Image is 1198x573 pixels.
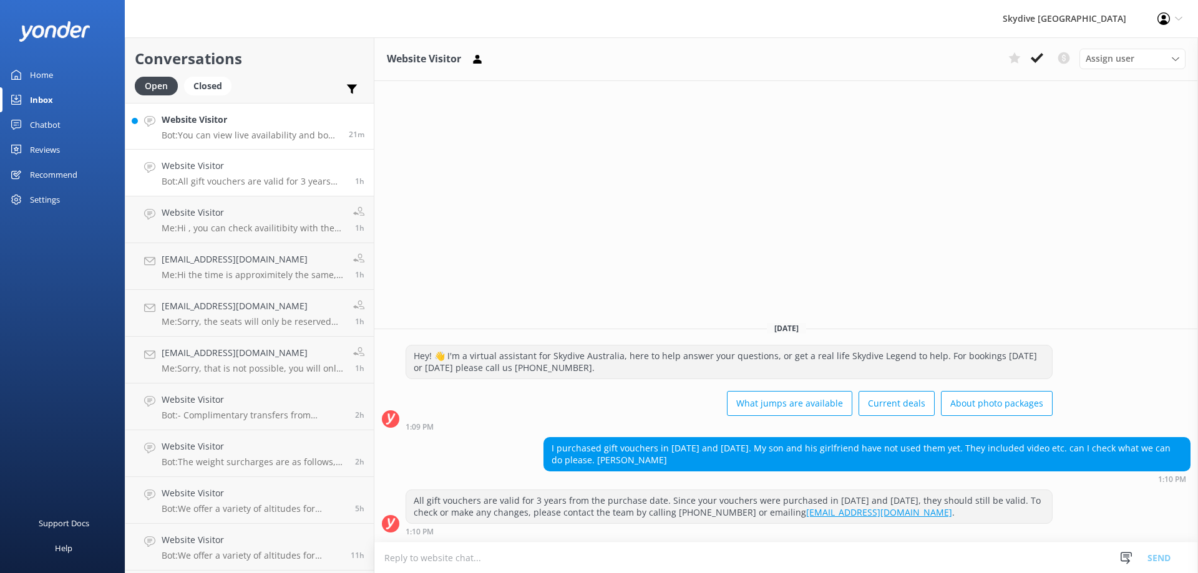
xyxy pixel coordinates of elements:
[125,477,374,524] a: Website VisitorBot:We offer a variety of altitudes for skydiving, with all dropzones providing ju...
[162,550,341,561] p: Bot: We offer a variety of altitudes for skydiving, with all dropzones providing jumps up to 15,0...
[355,223,364,233] span: Oct 03 2025 12:19pm (UTC +10:00) Australia/Brisbane
[162,456,346,468] p: Bot: The weight surcharges are as follows, payable at the drop zone: - 94kg - 104kgs = $55.00 AUD...
[727,391,852,416] button: What jumps are available
[406,423,434,431] strong: 1:09 PM
[162,159,346,173] h4: Website Visitor
[162,206,344,219] h4: Website Visitor
[162,410,346,421] p: Bot: - Complimentary transfers from [GEOGRAPHIC_DATA] are available for the Sydney Wollongong Tan...
[859,391,935,416] button: Current deals
[125,383,374,430] a: Website VisitorBot:- Complimentary transfers from [GEOGRAPHIC_DATA] are available for the Sydney ...
[125,290,374,337] a: [EMAIL_ADDRESS][DOMAIN_NAME]Me:Sorry, the seats will only be reserved for paid customer on the day1h
[125,337,374,383] a: [EMAIL_ADDRESS][DOMAIN_NAME]Me:Sorry, that is not possible, you will only jump together with your...
[162,176,346,187] p: Bot: All gift vouchers are valid for 3 years from the purchase date. Since your vouchers were pur...
[162,346,344,360] h4: [EMAIL_ADDRESS][DOMAIN_NAME]
[355,363,364,373] span: Oct 03 2025 12:14pm (UTC +10:00) Australia/Brisbane
[387,51,461,67] h3: Website Visitor
[30,87,53,112] div: Inbox
[406,345,1052,378] div: Hey! 👋 I'm a virtual assistant for Skydive Australia, here to help answer your questions, or get ...
[162,393,346,407] h4: Website Visitor
[125,103,374,150] a: Website VisitorBot:You can view live availability and book your [PERSON_NAME] Bay Tandem Skydive ...
[55,536,72,561] div: Help
[184,79,238,92] a: Closed
[543,474,1191,483] div: Oct 03 2025 01:10pm (UTC +10:00) Australia/Brisbane
[125,430,374,477] a: Website VisitorBot:The weight surcharges are as follows, payable at the drop zone: - 94kg - 104kg...
[135,77,178,95] div: Open
[351,550,364,561] span: Oct 03 2025 02:17am (UTC +10:00) Australia/Brisbane
[406,422,1053,431] div: Oct 03 2025 01:09pm (UTC +10:00) Australia/Brisbane
[19,21,90,42] img: yonder-white-logo.png
[162,223,344,234] p: Me: Hi , you can check availitibity with the drop zone team when you arrive
[135,47,364,70] h2: Conversations
[125,524,374,571] a: Website VisitorBot:We offer a variety of altitudes for skydiving, with all dropzones providing ju...
[1158,476,1186,483] strong: 1:10 PM
[406,490,1052,523] div: All gift vouchers are valid for 3 years from the purchase date. Since your vouchers were purchase...
[406,528,434,536] strong: 1:10 PM
[125,243,374,290] a: [EMAIL_ADDRESS][DOMAIN_NAME]Me:Hi the time is approximitely the same, around 2-3 hours if no dela...
[135,79,184,92] a: Open
[1086,52,1134,65] span: Assign user
[806,506,952,518] a: [EMAIL_ADDRESS][DOMAIN_NAME]
[355,269,364,280] span: Oct 03 2025 12:19pm (UTC +10:00) Australia/Brisbane
[162,503,346,514] p: Bot: We offer a variety of altitudes for skydiving, with all dropzones providing jumps up to 15,0...
[162,533,341,547] h4: Website Visitor
[355,456,364,467] span: Oct 03 2025 11:44am (UTC +10:00) Australia/Brisbane
[1079,49,1186,69] div: Assign User
[406,527,1053,536] div: Oct 03 2025 01:10pm (UTC +10:00) Australia/Brisbane
[30,62,53,87] div: Home
[162,363,344,374] p: Me: Sorry, that is not possible, you will only jump together with your tandem instructor
[162,316,344,327] p: Me: Sorry, the seats will only be reserved for paid customer on the day
[767,323,806,334] span: [DATE]
[162,269,344,281] p: Me: Hi the time is approximitely the same, around 2-3 hours if no delays, if there's any delay du...
[162,299,344,313] h4: [EMAIL_ADDRESS][DOMAIN_NAME]
[39,511,89,536] div: Support Docs
[941,391,1053,416] button: About photo packages
[162,440,346,453] h4: Website Visitor
[162,253,344,266] h4: [EMAIL_ADDRESS][DOMAIN_NAME]
[125,150,374,196] a: Website VisitorBot:All gift vouchers are valid for 3 years from the purchase date. Since your vou...
[162,486,346,500] h4: Website Visitor
[30,137,60,162] div: Reviews
[30,112,61,137] div: Chatbot
[544,438,1190,471] div: I purchased gift vouchers in [DATE] and [DATE]. My son and his girlfriend have not used them yet....
[30,187,60,212] div: Settings
[355,316,364,327] span: Oct 03 2025 12:15pm (UTC +10:00) Australia/Brisbane
[355,410,364,420] span: Oct 03 2025 11:55am (UTC +10:00) Australia/Brisbane
[162,113,339,127] h4: Website Visitor
[355,503,364,514] span: Oct 03 2025 09:05am (UTC +10:00) Australia/Brisbane
[349,129,364,140] span: Oct 03 2025 01:51pm (UTC +10:00) Australia/Brisbane
[355,176,364,186] span: Oct 03 2025 01:10pm (UTC +10:00) Australia/Brisbane
[30,162,77,187] div: Recommend
[162,130,339,141] p: Bot: You can view live availability and book your [PERSON_NAME] Bay Tandem Skydive online at [URL...
[184,77,231,95] div: Closed
[125,196,374,243] a: Website VisitorMe:Hi , you can check availitibity with the drop zone team when you arrive1h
